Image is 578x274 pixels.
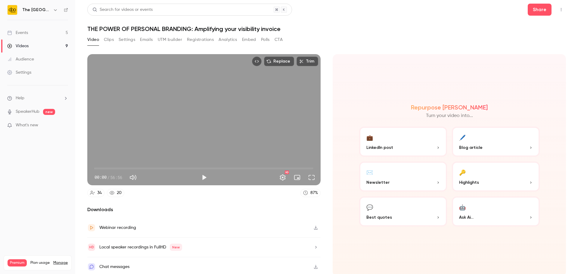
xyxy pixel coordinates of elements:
button: 🔑Highlights [452,162,540,192]
a: Manage [53,260,68,265]
button: Emails [140,35,153,45]
div: Local speaker recordings in FullHD [99,244,182,251]
button: Full screen [306,171,318,183]
button: Share [528,4,552,16]
a: 87% [300,189,321,197]
div: 🤖 [459,202,466,212]
button: Top Bar Actions [556,5,566,14]
span: Help [16,95,24,101]
a: 34 [87,189,104,197]
div: Events [7,30,28,36]
div: 💬 [366,202,373,212]
button: Play [198,171,210,183]
button: Embed [242,35,256,45]
button: Settings [119,35,135,45]
button: Turn on miniplayer [291,171,303,183]
span: Blog article [459,144,483,151]
span: 56:56 [110,174,122,180]
button: 💬Best quotes [359,196,447,226]
div: Audience [7,56,34,62]
button: Replace [264,57,294,66]
button: Settings [277,171,289,183]
h1: THE POWER OF PERSONAL BRANDING: Amplifying your visibility invoice [87,25,566,32]
div: Search for videos or events [92,7,153,13]
button: Registrations [187,35,214,45]
h6: The [GEOGRAPHIC_DATA] [22,7,51,13]
span: What's new [16,122,38,128]
h2: Repurpose [PERSON_NAME] [411,104,488,111]
div: Webinar recording [99,224,136,231]
li: help-dropdown-opener [7,95,68,101]
a: SpeakerHub [16,109,39,115]
div: Chat messages [99,263,129,270]
div: 💼 [366,133,373,142]
span: Plan usage [30,260,50,265]
button: Video [87,35,99,45]
div: Settings [7,69,31,75]
button: ✉️Newsletter [359,162,447,192]
div: 🔑 [459,168,466,177]
button: 🖊️Blog article [452,127,540,157]
div: 87 % [310,190,318,196]
div: 🖊️ [459,133,466,142]
button: UTM builder [158,35,182,45]
div: 00:00 [95,174,122,180]
button: Embed video [252,57,262,66]
div: ✉️ [366,168,373,177]
a: 20 [107,189,124,197]
p: Turn your video into... [426,112,473,119]
span: Best quotes [366,214,392,220]
span: New [170,244,182,251]
span: / [107,174,110,180]
h2: Downloads [87,206,321,213]
span: Premium [8,259,27,266]
button: Clips [104,35,114,45]
img: The DPO Centre [8,5,17,15]
button: Polls [261,35,270,45]
button: Mute [127,171,139,183]
div: 34 [97,190,102,196]
span: LinkedIn post [366,144,393,151]
button: Analytics [219,35,237,45]
div: 20 [117,190,122,196]
button: CTA [275,35,283,45]
span: 00:00 [95,174,107,180]
button: 🤖Ask Ai... [452,196,540,226]
button: 💼LinkedIn post [359,127,447,157]
button: Trim [297,57,318,66]
span: new [43,109,55,115]
span: Newsletter [366,179,390,186]
span: Highlights [459,179,479,186]
span: Ask Ai... [459,214,474,220]
div: HD [285,171,289,174]
div: Videos [7,43,29,49]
